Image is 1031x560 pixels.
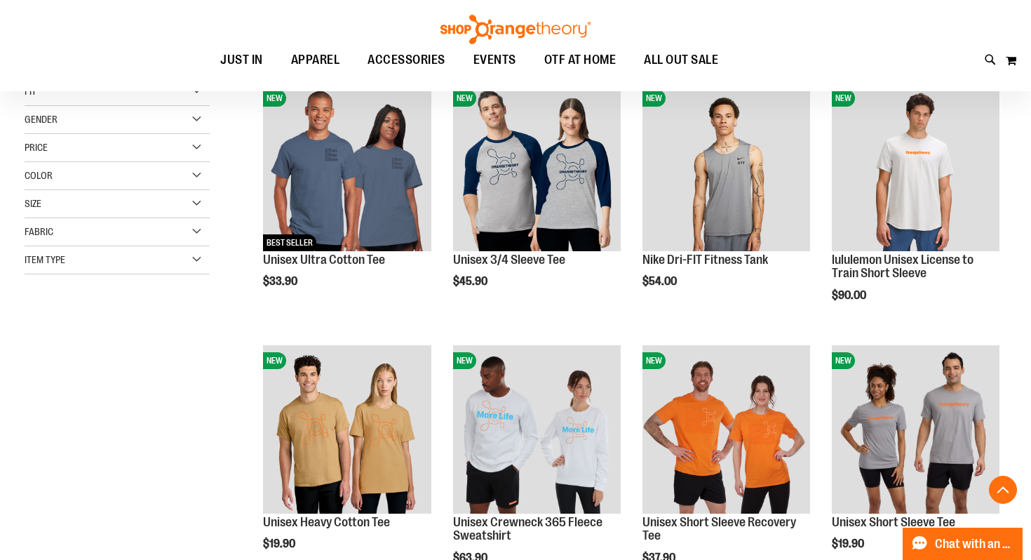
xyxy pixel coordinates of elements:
[291,44,340,76] span: APPAREL
[453,275,490,288] span: $45.90
[642,352,666,369] span: NEW
[263,90,286,107] span: NEW
[368,44,445,76] span: ACCESSORIES
[25,114,58,125] span: Gender
[642,275,679,288] span: $54.00
[832,345,999,513] img: Unisex Short Sleeve Tee
[25,142,48,153] span: Price
[544,44,616,76] span: OTF AT HOME
[642,90,666,107] span: NEW
[832,83,999,251] img: lululemon Unisex License to Train Short Sleeve
[263,253,385,267] a: Unisex Ultra Cotton Tee
[25,226,53,237] span: Fabric
[25,254,65,265] span: Item Type
[438,15,593,44] img: Shop Orangetheory
[832,90,855,107] span: NEW
[256,76,438,324] div: product
[935,538,1014,551] span: Chat with an Expert
[25,86,36,97] span: Fit
[453,253,565,267] a: Unisex 3/4 Sleeve Tee
[453,345,621,515] a: Unisex Crewneck 365 Fleece SweatshirtNEW
[644,44,718,76] span: ALL OUT SALE
[263,83,431,253] a: Unisex Ultra Cotton TeeNEWBEST SELLER
[263,275,299,288] span: $33.90
[989,476,1017,504] button: Back To Top
[263,345,431,513] img: Unisex Heavy Cotton Tee
[220,44,263,76] span: JUST IN
[903,528,1023,560] button: Chat with an Expert
[25,198,41,209] span: Size
[832,515,955,529] a: Unisex Short Sleeve Tee
[642,253,768,267] a: Nike Dri-FIT Fitness Tank
[263,83,431,251] img: Unisex Ultra Cotton Tee
[453,90,476,107] span: NEW
[642,345,810,513] img: Unisex Short Sleeve Recovery Tee
[642,83,810,253] a: Nike Dri-FIT Fitness TankNEW
[446,76,628,324] div: product
[832,289,868,302] span: $90.00
[642,83,810,251] img: Nike Dri-FIT Fitness Tank
[825,76,1006,338] div: product
[832,352,855,369] span: NEW
[453,83,621,253] a: Unisex 3/4 Sleeve TeeNEW
[263,352,286,369] span: NEW
[832,538,866,550] span: $19.90
[453,345,621,513] img: Unisex Crewneck 365 Fleece Sweatshirt
[263,515,390,529] a: Unisex Heavy Cotton Tee
[263,234,316,251] span: BEST SELLER
[25,170,53,181] span: Color
[832,345,999,515] a: Unisex Short Sleeve TeeNEW
[473,44,516,76] span: EVENTS
[642,515,796,543] a: Unisex Short Sleeve Recovery Tee
[832,83,999,253] a: lululemon Unisex License to Train Short SleeveNEW
[263,345,431,515] a: Unisex Heavy Cotton TeeNEW
[635,76,817,324] div: product
[453,83,621,251] img: Unisex 3/4 Sleeve Tee
[263,538,297,550] span: $19.90
[832,253,973,281] a: lululemon Unisex License to Train Short Sleeve
[453,352,476,369] span: NEW
[642,345,810,515] a: Unisex Short Sleeve Recovery TeeNEW
[453,515,602,543] a: Unisex Crewneck 365 Fleece Sweatshirt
